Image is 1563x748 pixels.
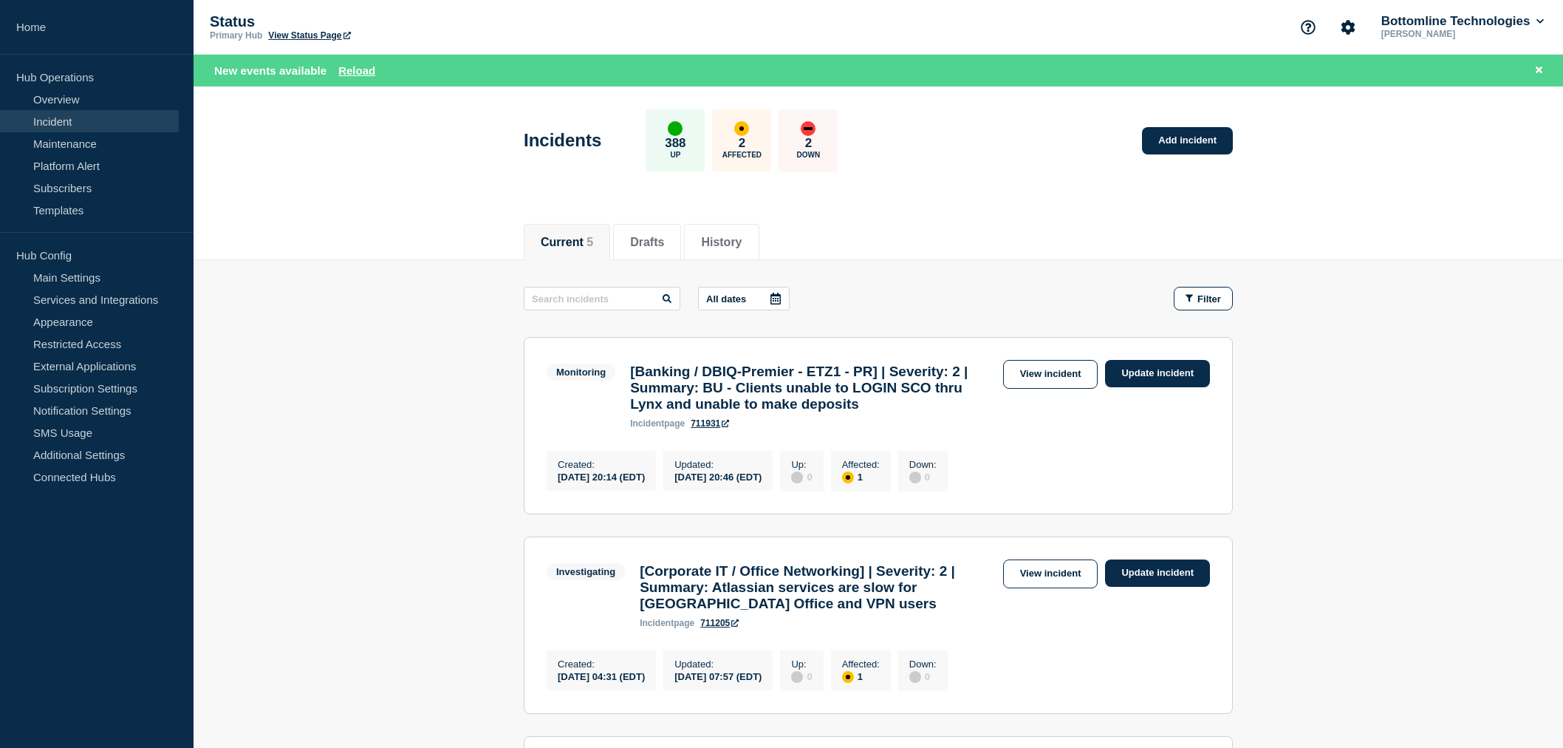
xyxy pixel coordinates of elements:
a: 711205 [700,618,739,628]
a: Add incident [1142,127,1233,154]
div: disabled [909,671,921,683]
p: All dates [706,293,746,305]
p: Updated : [674,459,762,470]
div: affected [842,671,854,683]
div: 0 [909,470,937,483]
div: 0 [791,670,812,683]
a: View Status Page [268,30,350,41]
div: 1 [842,470,880,483]
p: Created : [558,459,645,470]
p: Up [670,151,680,159]
button: Current 5 [541,236,593,249]
p: Created : [558,659,645,670]
p: page [640,618,694,628]
h3: [Banking / DBIQ-Premier - ETZ1 - PR] | Severity: 2 | Summary: BU - Clients unable to LOGIN SCO th... [630,364,995,412]
div: up [668,121,683,136]
p: Affected : [842,659,880,670]
button: Drafts [630,236,664,249]
p: Up : [791,459,812,470]
span: Monitoring [547,364,615,381]
span: incident [640,618,674,628]
p: Status [210,13,505,30]
p: 2 [805,136,812,151]
div: affected [734,121,749,136]
button: Support [1293,12,1324,43]
a: View incident [1003,360,1098,389]
p: [PERSON_NAME] [1378,29,1532,39]
div: disabled [909,472,921,483]
p: Down : [909,459,937,470]
button: Filter [1174,287,1233,310]
button: Bottomline Technologies [1378,14,1547,29]
div: [DATE] 20:14 (EDT) [558,470,645,483]
p: Down : [909,659,937,670]
a: View incident [1003,560,1098,588]
p: 388 [665,136,685,151]
div: disabled [791,472,803,483]
p: page [630,418,685,429]
p: Up : [791,659,812,670]
div: [DATE] 20:46 (EDT) [674,470,762,483]
button: Reload [338,64,375,77]
button: History [701,236,742,249]
button: All dates [698,287,790,310]
a: 711931 [691,418,729,429]
div: down [801,121,815,136]
div: 1 [842,670,880,683]
p: Primary Hub [210,30,262,41]
span: New events available [214,64,326,77]
div: [DATE] 07:57 (EDT) [674,670,762,682]
p: Down [797,151,821,159]
input: Search incidents [524,287,680,310]
p: Affected [722,151,762,159]
span: incident [630,418,664,429]
span: Filter [1197,293,1221,305]
h1: Incidents [524,130,601,151]
span: 5 [586,236,593,248]
p: Affected : [842,459,880,470]
h3: [Corporate IT / Office Networking] | Severity: 2 | Summary: Atlassian services are slow for [GEOG... [640,563,995,612]
p: 2 [739,136,745,151]
div: 0 [791,470,812,483]
button: Account settings [1333,12,1364,43]
div: disabled [791,671,803,683]
a: Update incident [1105,360,1210,387]
a: Update incident [1105,560,1210,587]
div: affected [842,472,854,483]
span: Investigating [547,563,625,580]
div: [DATE] 04:31 (EDT) [558,670,645,682]
div: 0 [909,670,937,683]
p: Updated : [674,659,762,670]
